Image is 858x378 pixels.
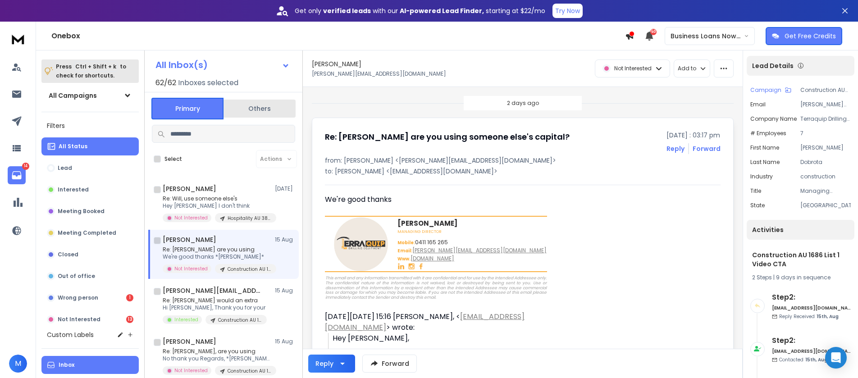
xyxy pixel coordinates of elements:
button: Get Free Credits [766,27,842,45]
span: 50 [650,29,657,35]
p: Contacted [779,356,827,363]
a: [PERSON_NAME][EMAIL_ADDRESS][DOMAIN_NAME] [412,246,547,254]
img: terraquip-sig-logo.jpg [334,217,388,271]
div: 1 [126,294,133,301]
h6: [EMAIL_ADDRESS][DOMAIN_NAME] [772,348,851,355]
span: Ctrl + Shift + k [74,61,118,72]
p: Interested [58,186,89,193]
p: Business Loans Now ([PERSON_NAME]) [671,32,744,41]
p: Add to [678,65,696,72]
h6: Step 2 : [772,292,851,303]
button: Meeting Completed [41,224,139,242]
p: First Name [750,144,779,151]
div: Open Intercom Messenger [825,347,847,369]
p: Inbox [59,361,74,369]
p: Title [750,187,761,195]
p: construction [800,173,851,180]
p: Email [750,101,766,108]
button: Not Interested13 [41,310,139,328]
div: Activities [747,220,854,240]
div: Forward [693,144,721,153]
span: 9 days in sequence [776,273,831,281]
button: M [9,355,27,373]
button: Wrong person1 [41,289,139,307]
p: Dobrota [800,159,851,166]
button: All Status [41,137,139,155]
button: Reply [308,355,355,373]
div: 13 [126,316,133,323]
p: Not Interested [174,367,208,374]
p: All Status [59,143,87,150]
span: 15th, Aug [817,313,839,320]
strong: verified leads [323,6,371,15]
label: Select [164,155,182,163]
h1: All Campaigns [49,91,97,100]
p: 15 Aug [275,338,295,345]
p: 0411 165 265 [397,235,547,246]
p: Re: [PERSON_NAME] are you using [163,246,271,253]
p: Terraquip Drilling Equipment [800,115,851,123]
strong: Mobile: [397,240,415,246]
button: All Campaigns [41,87,139,105]
p: Not Interested [174,265,208,272]
div: [DATE][DATE] 15:16 [PERSON_NAME], < > wrote: [325,311,588,333]
p: [PERSON_NAME][EMAIL_ADDRESS][DOMAIN_NAME] [800,101,851,108]
button: Campaign [750,87,791,94]
p: [GEOGRAPHIC_DATA] [800,202,851,209]
p: Construction AU 1686 List 1 Video CTA [228,368,271,374]
h3: Inboxes selected [178,77,238,88]
p: to: [PERSON_NAME] <[EMAIL_ADDRESS][DOMAIN_NAME]> [325,167,721,176]
p: Press to check for shortcuts. [56,62,126,80]
p: Company Name [750,115,797,123]
h1: [PERSON_NAME] [312,59,361,68]
img: terraquip-linkedin-icon.jpg [398,263,404,269]
p: Construction AU 1686 List 1 Video CTA [218,317,261,323]
p: 7 [800,130,851,137]
h6: [EMAIL_ADDRESS][DOMAIN_NAME] [772,305,851,311]
h1: Re: [PERSON_NAME] are you using someone else's capital? [325,131,570,143]
p: Construction AU 1686 List 1 Video CTA [800,87,851,94]
i: This email and any information transmitted with it are confidential and for use by the intended A... [325,275,548,300]
img: terraquip-insta-fb.jpg [419,263,423,269]
p: Last Name [750,159,780,166]
p: Hey [PERSON_NAME] I don't think [163,202,271,209]
p: [DATE] [275,185,295,192]
p: Get Free Credits [785,32,836,41]
img: logo [9,31,27,47]
div: We're good thanks [325,194,588,205]
strong: AI-powered Lead Finder, [400,6,484,15]
p: 15 Aug [275,236,295,243]
strong: [PERSON_NAME] [397,219,457,228]
p: Closed [58,251,78,258]
a: [DOMAIN_NAME] [411,255,454,262]
p: Re: [PERSON_NAME], are you using [163,348,271,355]
button: Lead [41,159,139,177]
p: Meeting Completed [58,229,116,237]
h1: All Inbox(s) [155,60,208,69]
p: Managing Director [800,187,851,195]
button: Meeting Booked [41,202,139,220]
button: Out of office [41,267,139,285]
img: terraquip-insta-icon.jpg [408,263,415,269]
button: Closed [41,246,139,264]
button: Reply [666,144,685,153]
button: Others [224,99,296,118]
h1: Onebox [51,31,625,41]
button: Interested [41,181,139,199]
p: Reply Received [779,313,839,320]
p: Not Interested [174,214,208,221]
p: We're good thanks *[PERSON_NAME]* [163,253,271,260]
p: # Employees [750,130,786,137]
p: [PERSON_NAME][EMAIL_ADDRESS][DOMAIN_NAME] [312,70,446,77]
a: [EMAIL_ADDRESS][DOMAIN_NAME] [325,311,525,332]
span: 15th, Aug [805,356,827,363]
button: All Inbox(s) [148,56,297,74]
p: Campaign [750,87,781,94]
p: Industry [750,173,773,180]
p: Out of office [58,273,95,280]
strong: Email: [397,248,412,254]
p: No thank you Regards, *[PERSON_NAME] [163,355,271,362]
